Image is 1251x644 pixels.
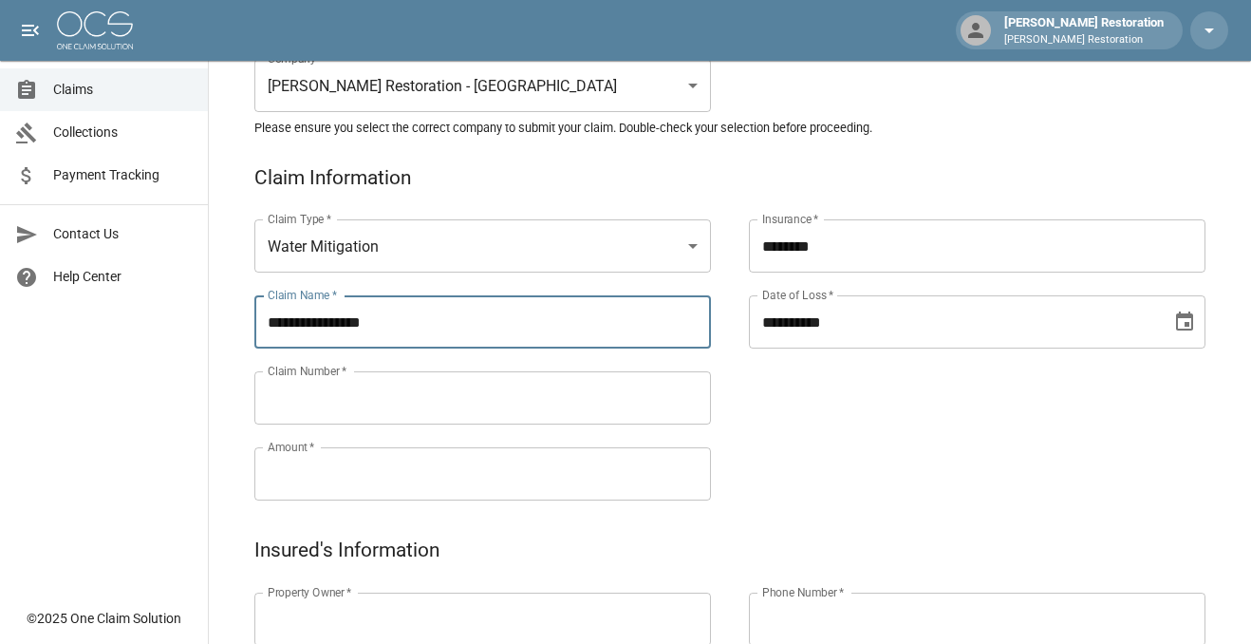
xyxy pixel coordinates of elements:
[53,267,193,287] span: Help Center
[53,123,193,142] span: Collections
[762,211,818,227] label: Insurance
[762,287,833,303] label: Date of Loss
[268,439,315,455] label: Amount
[53,80,193,100] span: Claims
[1166,303,1204,341] button: Choose date, selected date is Jul 29, 2025
[254,120,1205,136] h5: Please ensure you select the correct company to submit your claim. Double-check your selection be...
[53,224,193,244] span: Contact Us
[57,11,133,49] img: ocs-logo-white-transparent.png
[254,219,711,273] div: Water Mitigation
[268,287,337,303] label: Claim Name
[268,584,352,600] label: Property Owner
[27,609,181,628] div: © 2025 One Claim Solution
[1004,32,1164,48] p: [PERSON_NAME] Restoration
[268,363,346,379] label: Claim Number
[997,13,1171,47] div: [PERSON_NAME] Restoration
[762,584,844,600] label: Phone Number
[53,165,193,185] span: Payment Tracking
[11,11,49,49] button: open drawer
[254,59,711,112] div: [PERSON_NAME] Restoration - [GEOGRAPHIC_DATA]
[268,211,331,227] label: Claim Type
